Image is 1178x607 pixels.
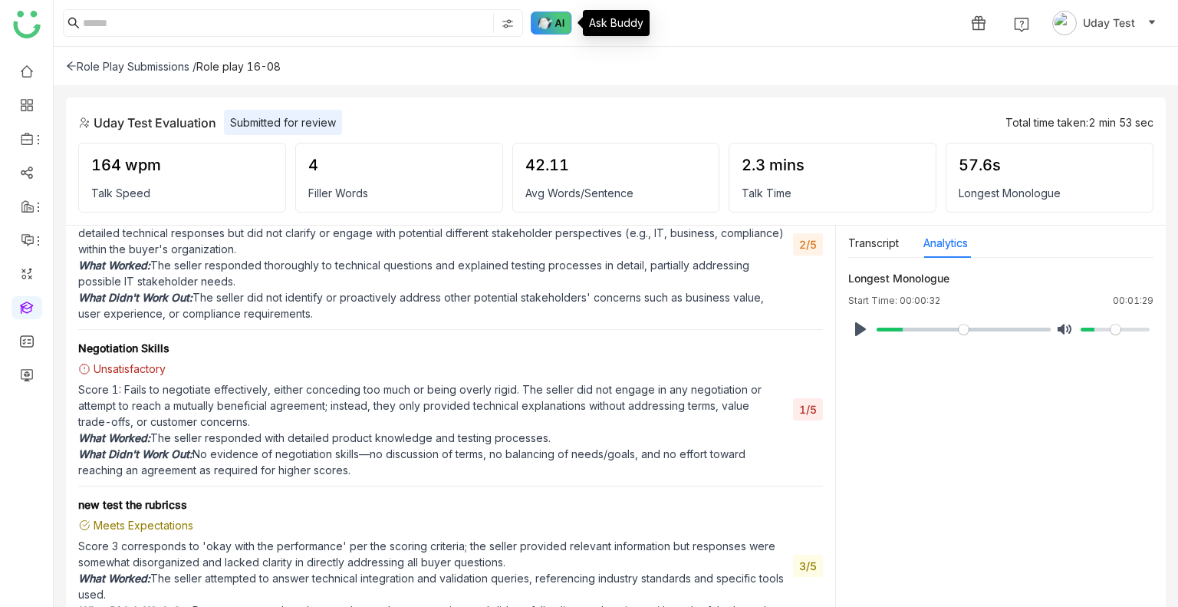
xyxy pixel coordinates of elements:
[78,361,785,377] div: Unsatisfactory
[78,257,785,289] p: The seller responded thoroughly to technical questions and explained testing processes in detail,...
[877,322,1051,337] input: Seek
[742,186,923,200] div: Talk Time
[308,156,490,174] div: 4
[196,60,281,73] div: Role play 16-08
[583,10,650,36] div: Ask Buddy
[959,186,1140,200] div: Longest Monologue
[91,186,273,200] div: Talk Speed
[1083,15,1135,31] span: Uday Test
[78,517,785,533] div: Meets Expectations
[78,572,150,585] strong: What Worked:
[1113,294,1153,308] div: 00:01:29
[78,117,90,129] img: role-play.svg
[78,446,785,478] p: No evidence of negotiation skills—no discussion of terms, no balancing of needs/goals, and no eff...
[848,270,1153,286] div: Longest Monologue
[13,11,41,38] img: logo
[848,317,873,341] button: Play
[1052,11,1077,35] img: avatar
[793,555,823,577] div: 3/5
[502,18,514,30] img: search-type.svg
[531,12,572,35] img: ask-buddy-hover.svg
[848,235,899,252] button: Transcript
[1005,116,1153,129] div: Total time taken:
[923,235,968,252] button: Analytics
[1049,11,1160,35] button: Uday Test
[848,294,940,308] div: Start Time: 00:00:32
[78,381,785,430] p: Score 1: Fails to negotiate effectively, either conceding too much or being overly rigid. The sel...
[525,186,707,200] div: Avg Words/Sentence
[78,289,785,322] p: The seller did not identify or proactively address other potential stakeholders' concerns such as...
[1014,17,1029,32] img: help.svg
[224,110,342,135] div: Submitted for review
[78,291,192,304] strong: What Didn't Work Out:
[959,156,1140,174] div: 57.6s
[78,259,150,272] strong: What Worked:
[78,431,150,444] strong: What Worked:
[91,156,273,174] div: 164 wpm
[78,447,192,460] strong: What Didn't Work Out:
[78,496,785,513] div: new test the rubricss
[793,233,823,256] div: 2/5
[78,209,785,257] p: Score 2: Attempts to address the concerns of multiple stakeholders but fails to fully manage thei...
[78,340,785,356] div: Negotiation Skills
[1081,322,1150,337] input: Volume
[525,156,707,174] div: 42.11
[1088,116,1153,129] span: 2 min 53 sec
[742,156,923,174] div: 2.3 mins
[78,114,216,132] div: Uday Test Evaluation
[793,398,823,421] div: 1/5
[66,60,196,73] div: Role Play Submissions /
[78,570,785,602] p: The seller attempted to answer technical integration and validation queries, referencing industry...
[78,538,785,570] p: Score 3 corresponds to 'okay with the performance' per the scoring criteria; the seller provided ...
[78,430,785,446] p: The seller responded with detailed product knowledge and testing processes.
[308,186,490,200] div: Filler Words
